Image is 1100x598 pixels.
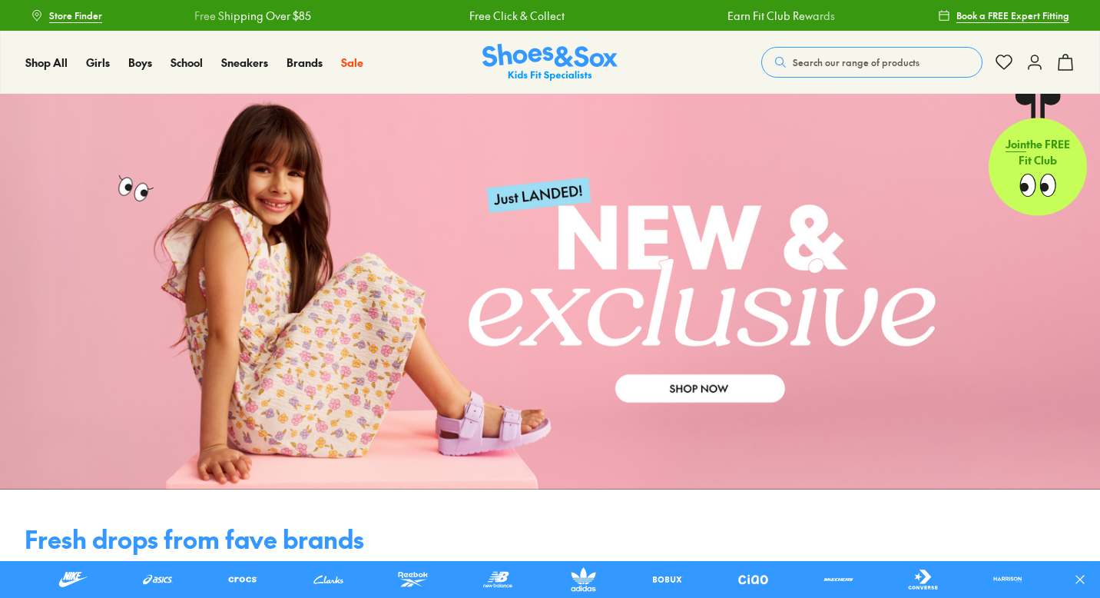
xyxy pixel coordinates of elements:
[49,8,102,22] span: Store Finder
[128,55,152,71] a: Boys
[482,44,618,81] img: SNS_Logo_Responsive.svg
[128,55,152,70] span: Boys
[171,55,203,70] span: School
[956,8,1069,22] span: Book a FREE Expert Fitting
[341,55,363,71] a: Sale
[1006,136,1026,151] span: Join
[761,47,982,78] button: Search our range of products
[25,55,68,70] span: Shop All
[989,124,1087,181] p: the FREE Fit Club
[287,55,323,71] a: Brands
[793,55,919,69] span: Search our range of products
[221,55,268,71] a: Sneakers
[25,55,68,71] a: Shop All
[221,55,268,70] span: Sneakers
[86,55,110,70] span: Girls
[723,8,830,24] a: Earn Fit Club Rewards
[341,55,363,70] span: Sale
[31,2,102,29] a: Store Finder
[287,55,323,70] span: Brands
[86,55,110,71] a: Girls
[190,8,306,24] a: Free Shipping Over $85
[989,93,1087,216] a: Jointhe FREE Fit Club
[938,2,1069,29] a: Book a FREE Expert Fitting
[482,44,618,81] a: Shoes & Sox
[171,55,203,71] a: School
[465,8,560,24] a: Free Click & Collect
